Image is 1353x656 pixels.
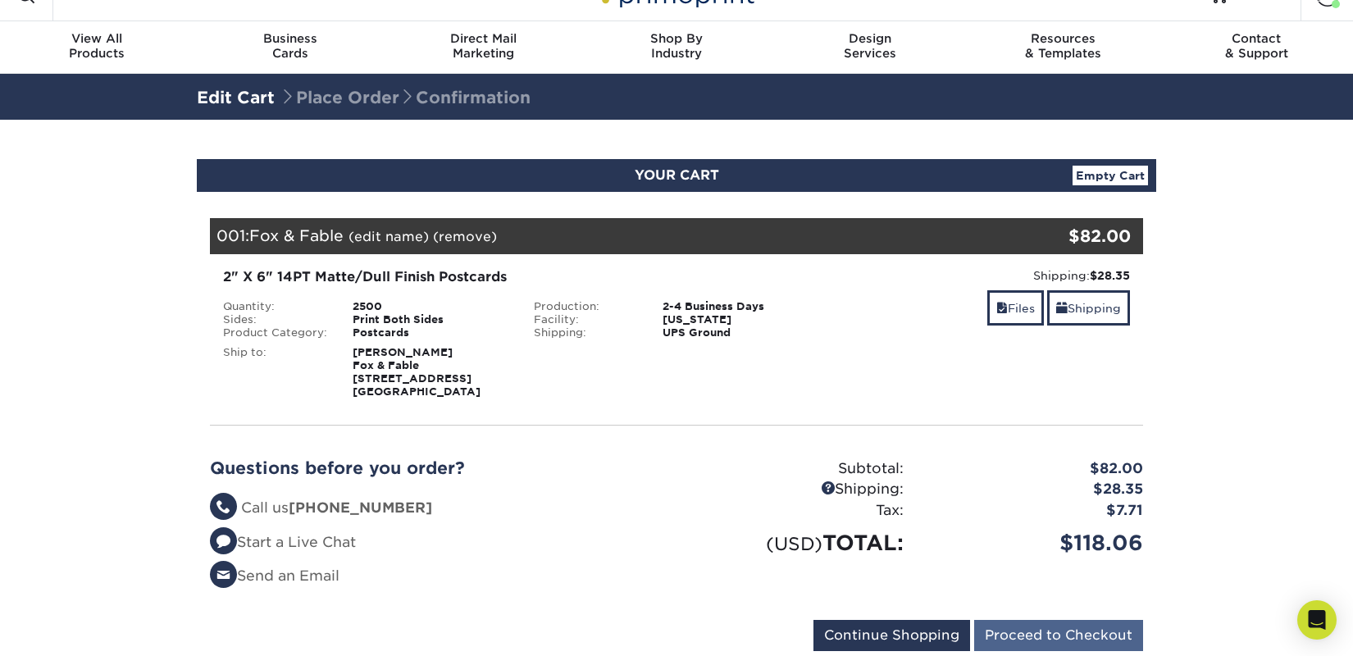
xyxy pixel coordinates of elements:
[433,229,497,244] a: (remove)
[1159,31,1353,46] span: Contact
[676,458,916,480] div: Subtotal:
[386,21,580,74] a: Direct MailMarketing
[987,224,1131,248] div: $82.00
[974,620,1143,651] input: Proceed to Checkout
[522,300,651,313] div: Production:
[210,458,664,478] h2: Questions before you order?
[580,31,773,61] div: Industry
[996,302,1008,315] span: files
[1047,290,1130,326] a: Shipping
[635,167,719,183] span: YOUR CART
[211,346,340,399] div: Ship to:
[1056,302,1068,315] span: shipping
[194,31,387,61] div: Cards
[223,267,819,287] div: 2" X 6" 14PT Matte/Dull Finish Postcards
[967,31,1160,61] div: & Templates
[650,326,831,339] div: UPS Ground
[210,534,356,550] a: Start a Live Chat
[211,313,340,326] div: Sides:
[1297,600,1337,640] div: Open Intercom Messenger
[1159,31,1353,61] div: & Support
[210,498,664,519] li: Call us
[916,500,1155,522] div: $7.71
[194,31,387,46] span: Business
[773,31,967,61] div: Services
[522,313,651,326] div: Facility:
[289,499,432,516] strong: [PHONE_NUMBER]
[580,31,773,46] span: Shop By
[194,21,387,74] a: BusinessCards
[967,31,1160,46] span: Resources
[987,290,1044,326] a: Files
[1090,269,1130,282] strong: $28.35
[773,31,967,46] span: Design
[348,229,429,244] a: (edit name)
[211,326,340,339] div: Product Category:
[844,267,1130,284] div: Shipping:
[522,326,651,339] div: Shipping:
[210,567,339,584] a: Send an Email
[916,479,1155,500] div: $28.35
[353,346,481,398] strong: [PERSON_NAME] Fox & Fable [STREET_ADDRESS] [GEOGRAPHIC_DATA]
[340,326,522,339] div: Postcards
[676,500,916,522] div: Tax:
[766,533,822,554] small: (USD)
[813,620,970,651] input: Continue Shopping
[676,527,916,558] div: TOTAL:
[1073,166,1148,185] a: Empty Cart
[280,88,531,107] span: Place Order Confirmation
[916,527,1155,558] div: $118.06
[197,88,275,107] a: Edit Cart
[773,21,967,74] a: DesignServices
[386,31,580,61] div: Marketing
[340,300,522,313] div: 2500
[340,313,522,326] div: Print Both Sides
[1159,21,1353,74] a: Contact& Support
[676,479,916,500] div: Shipping:
[580,21,773,74] a: Shop ByIndustry
[967,21,1160,74] a: Resources& Templates
[386,31,580,46] span: Direct Mail
[650,300,831,313] div: 2-4 Business Days
[210,218,987,254] div: 001:
[211,300,340,313] div: Quantity:
[916,458,1155,480] div: $82.00
[249,226,344,244] span: Fox & Fable
[650,313,831,326] div: [US_STATE]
